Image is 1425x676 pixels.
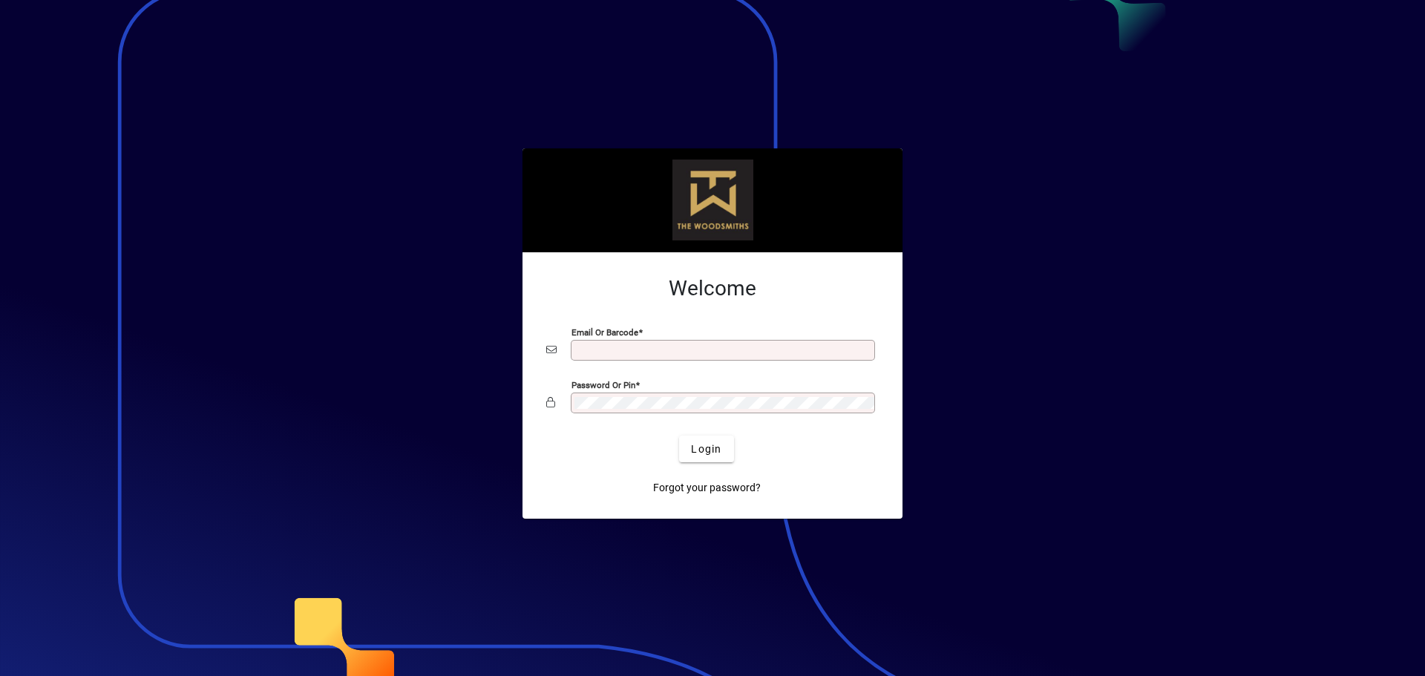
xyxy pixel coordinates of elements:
mat-label: Email or Barcode [571,327,638,338]
span: Forgot your password? [653,480,761,496]
span: Login [691,442,721,457]
button: Login [679,436,733,462]
a: Forgot your password? [647,474,767,501]
mat-label: Password or Pin [571,380,635,390]
h2: Welcome [546,276,879,301]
